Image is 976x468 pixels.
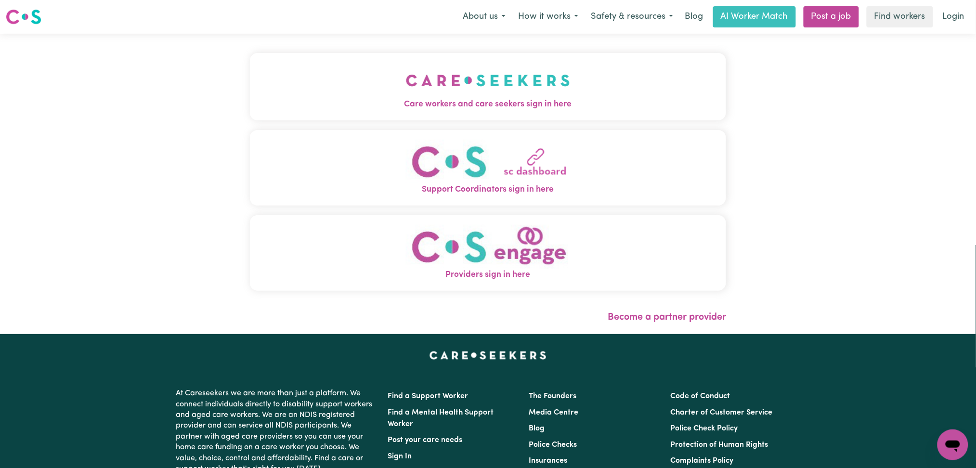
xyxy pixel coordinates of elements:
a: Find workers [867,6,933,27]
a: AI Worker Match [713,6,796,27]
a: Police Checks [529,441,577,449]
span: Providers sign in here [250,269,727,281]
a: Complaints Policy [670,457,733,465]
a: Blog [679,6,709,27]
a: Become a partner provider [608,312,726,322]
a: Blog [529,425,545,432]
a: Insurances [529,457,568,465]
a: The Founders [529,392,577,400]
a: Careseekers home page [429,351,547,359]
a: Post a job [804,6,859,27]
button: Support Coordinators sign in here [250,130,727,206]
a: Post your care needs [388,436,463,444]
button: Care workers and care seekers sign in here [250,53,727,120]
a: Police Check Policy [670,425,738,432]
a: Protection of Human Rights [670,441,768,449]
a: Charter of Customer Service [670,409,772,416]
a: Find a Support Worker [388,392,468,400]
button: Safety & resources [585,7,679,27]
img: Careseekers logo [6,8,41,26]
button: How it works [512,7,585,27]
iframe: Button to launch messaging window [937,429,968,460]
a: Login [937,6,970,27]
button: Providers sign in here [250,215,727,291]
a: Careseekers logo [6,6,41,28]
button: About us [456,7,512,27]
a: Media Centre [529,409,579,416]
a: Code of Conduct [670,392,730,400]
a: Sign In [388,453,412,460]
span: Care workers and care seekers sign in here [250,98,727,111]
a: Find a Mental Health Support Worker [388,409,494,428]
span: Support Coordinators sign in here [250,183,727,196]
